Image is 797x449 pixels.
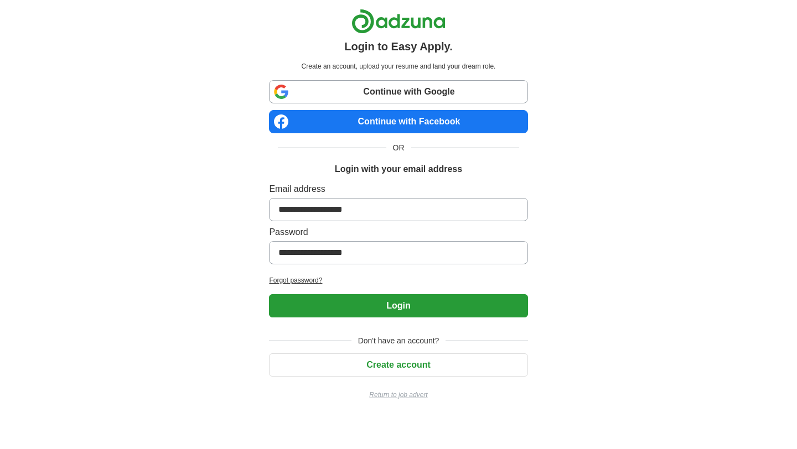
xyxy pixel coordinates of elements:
[269,390,527,400] a: Return to job advert
[269,80,527,103] a: Continue with Google
[269,353,527,377] button: Create account
[269,360,527,369] a: Create account
[269,110,527,133] a: Continue with Facebook
[271,61,525,71] p: Create an account, upload your resume and land your dream role.
[351,335,446,347] span: Don't have an account?
[269,294,527,317] button: Login
[386,142,411,154] span: OR
[269,275,527,285] a: Forgot password?
[351,9,446,34] img: Adzuna logo
[344,38,453,55] h1: Login to Easy Apply.
[335,163,462,176] h1: Login with your email address
[269,182,527,196] label: Email address
[269,226,527,239] label: Password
